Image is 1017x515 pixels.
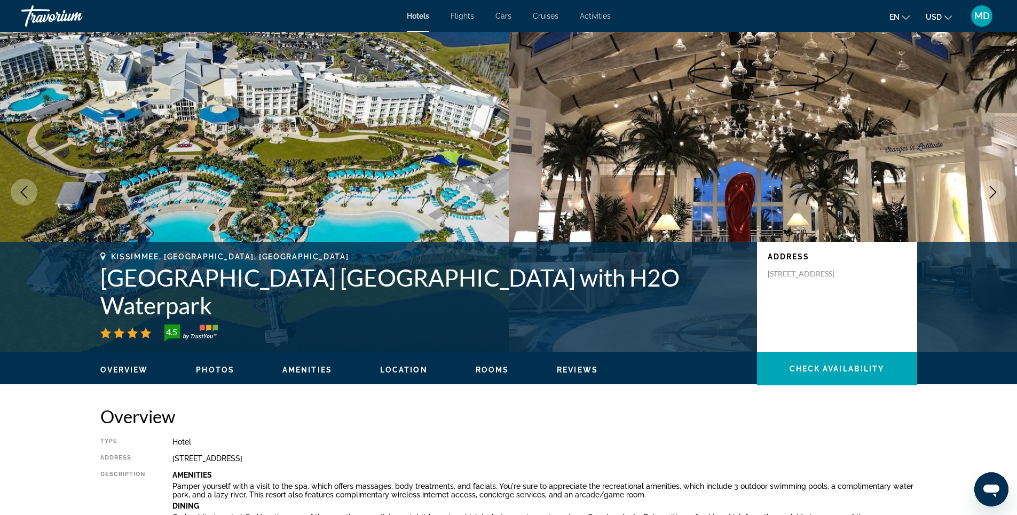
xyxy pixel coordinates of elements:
[172,454,917,463] div: [STREET_ADDRESS]
[100,438,146,446] div: Type
[164,324,218,342] img: trustyou-badge-hor.svg
[196,365,234,375] button: Photos
[768,252,906,261] p: Address
[889,13,900,21] span: en
[21,2,128,30] a: Travorium
[100,365,148,375] button: Overview
[407,12,429,20] a: Hotels
[980,179,1006,205] button: Next image
[172,482,917,499] p: Pamper yourself with a visit to the spa, which offers massages, body treatments, and facials. You...
[100,264,746,319] h1: [GEOGRAPHIC_DATA] [GEOGRAPHIC_DATA] with H2O Waterpark
[100,366,148,374] span: Overview
[580,12,611,20] a: Activities
[557,365,598,375] button: Reviews
[172,502,199,510] b: Dining
[889,9,910,25] button: Change language
[476,365,509,375] button: Rooms
[974,11,990,21] span: MD
[757,352,917,385] button: Check Availability
[790,365,885,373] span: Check Availability
[380,366,428,374] span: Location
[974,472,1008,506] iframe: Button to launch messaging window
[926,9,952,25] button: Change currency
[196,366,234,374] span: Photos
[100,454,146,463] div: Address
[380,365,428,375] button: Location
[111,252,349,261] span: Kissimmee, [GEOGRAPHIC_DATA], [GEOGRAPHIC_DATA]
[161,326,183,338] div: 4.5
[476,366,509,374] span: Rooms
[533,12,558,20] a: Cruises
[282,365,332,375] button: Amenities
[100,406,917,427] h2: Overview
[557,366,598,374] span: Reviews
[172,471,212,479] b: Amenities
[451,12,474,20] a: Flights
[11,179,37,205] button: Previous image
[926,13,942,21] span: USD
[172,438,917,446] div: Hotel
[282,366,332,374] span: Amenities
[968,5,996,27] button: User Menu
[768,269,853,279] p: [STREET_ADDRESS]
[495,12,511,20] a: Cars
